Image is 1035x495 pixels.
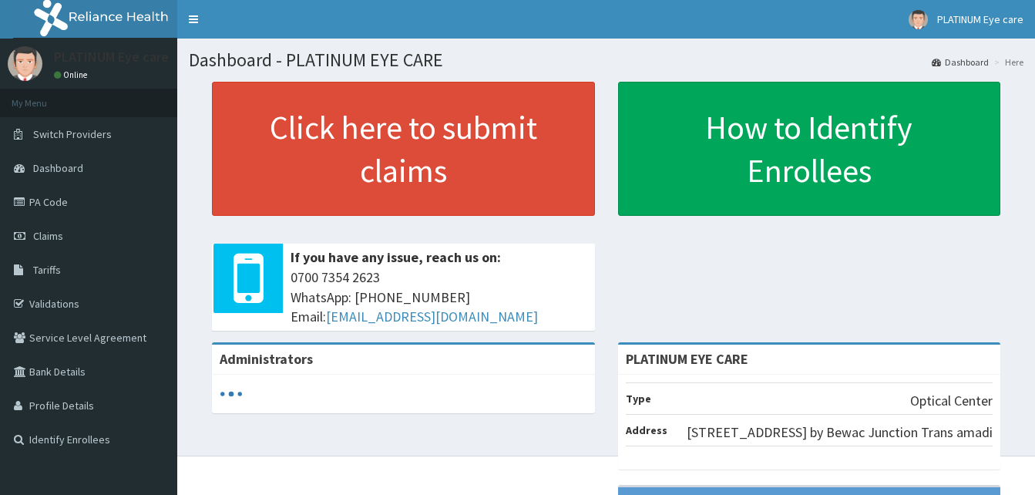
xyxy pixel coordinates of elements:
[33,161,83,175] span: Dashboard
[54,69,91,80] a: Online
[909,10,928,29] img: User Image
[33,127,112,141] span: Switch Providers
[326,308,538,325] a: [EMAIL_ADDRESS][DOMAIN_NAME]
[189,50,1023,70] h1: Dashboard - PLATINUM EYE CARE
[220,382,243,406] svg: audio-loading
[291,248,501,266] b: If you have any issue, reach us on:
[291,268,587,327] span: 0700 7354 2623 WhatsApp: [PHONE_NUMBER] Email:
[910,391,993,411] p: Optical Center
[626,423,667,437] b: Address
[8,46,42,81] img: User Image
[33,263,61,277] span: Tariffs
[687,423,993,443] p: [STREET_ADDRESS] by Bewac Junction Trans amadi
[618,82,1001,216] a: How to Identify Enrollees
[220,350,313,368] b: Administrators
[626,392,651,406] b: Type
[990,56,1023,69] li: Here
[33,229,63,243] span: Claims
[937,12,1023,26] span: PLATINUM Eye care
[932,56,989,69] a: Dashboard
[54,50,169,64] p: PLATINUM Eye care
[626,350,748,368] strong: PLATINUM EYE CARE
[212,82,595,216] a: Click here to submit claims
